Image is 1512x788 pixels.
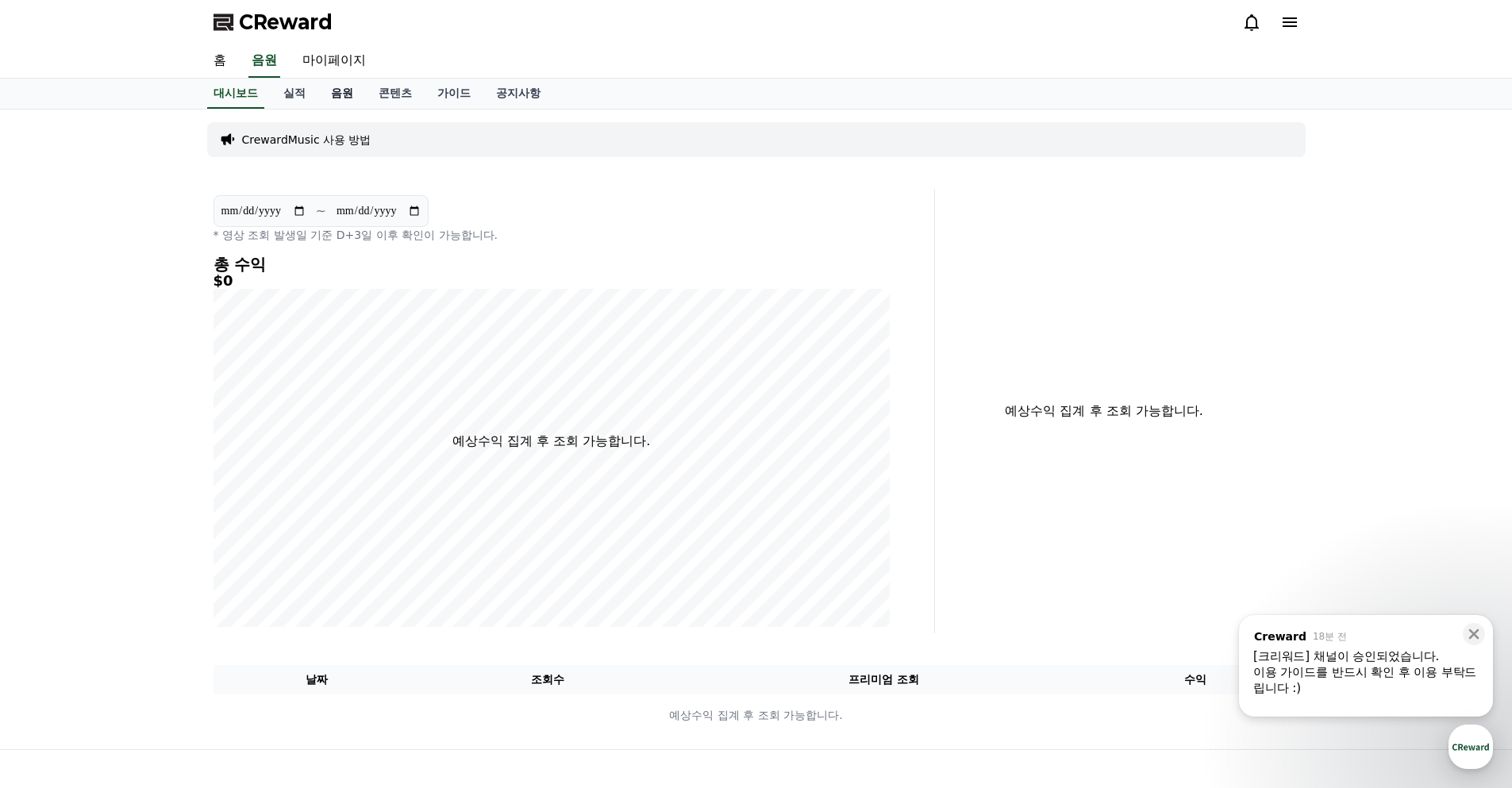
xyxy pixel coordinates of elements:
[50,527,60,540] span: 홈
[239,10,333,35] span: CReward
[248,44,280,78] a: 음원
[201,44,239,78] a: 홈
[483,79,553,109] a: 공지사항
[948,402,1261,421] p: 예상수익 집계 후 조회 가능합니다.
[1092,665,1299,694] th: 수익
[452,432,650,451] p: 예상수익 집계 후 조회 가능합니다.
[214,10,333,35] a: CReward
[316,202,326,221] p: ~
[214,707,1298,724] p: 예상수익 집계 후 조회 가능합니다.
[675,665,1092,694] th: 프리미엄 조회
[366,79,425,109] a: 콘텐츠
[145,528,164,540] span: 대화
[214,227,890,243] p: * 영상 조회 발생일 기준 D+3일 이후 확인이 가능합니다.
[425,79,483,109] a: 가이드
[242,132,371,148] a: CrewardMusic 사용 방법
[420,665,675,694] th: 조회수
[205,503,305,543] a: 설정
[318,79,366,109] a: 음원
[5,503,105,543] a: 홈
[245,527,264,540] span: 설정
[207,79,264,109] a: 대시보드
[271,79,318,109] a: 실적
[105,503,205,543] a: 대화
[214,665,421,694] th: 날짜
[290,44,379,78] a: 마이페이지
[214,273,890,289] h5: $0
[214,256,890,273] h4: 총 수익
